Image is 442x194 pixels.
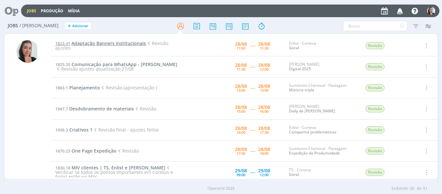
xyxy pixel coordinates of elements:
[289,45,299,51] a: Geral
[289,87,314,93] a: Mistura tripla
[55,61,177,67] a: 1825.55Comunicação para WhatsApp - [PERSON_NAME]
[343,21,407,31] input: Busca
[237,67,245,71] div: 11:30
[65,23,91,29] button: +Adicionar
[55,165,165,171] a: 1830.18MIV clientes | TS, Enlist e [PERSON_NAME]
[134,106,156,112] span: Revisão
[55,148,70,154] span: 1670.23
[250,63,255,70] span: -----
[289,125,356,135] div: Enlist - Corteva
[258,84,270,88] div: 28/08
[235,168,247,173] div: 29/08
[258,42,270,46] div: 28/08
[260,88,269,92] div: 15:00
[366,147,384,154] span: Revisão
[68,8,80,14] a: Mídia
[289,62,356,72] div: [PERSON_NAME]
[258,147,270,152] div: 28/08
[410,185,414,192] span: 20
[72,24,88,28] span: Adicionar
[55,66,134,72] span: Revisão ajustes atualização 27/08
[289,129,337,135] a: Campanha problemáticas
[27,8,36,14] a: Jobs
[258,105,270,109] div: 28/08
[250,148,255,154] span: -----
[417,185,422,192] span: de
[93,127,159,133] span: Revisão final - ajustes feitos
[289,108,335,114] a: Daily de [PERSON_NAME]
[237,88,245,92] div: 13:00
[235,42,247,46] div: 28/08
[72,165,165,171] span: MIV clientes | TS, Enlist e [PERSON_NAME]
[366,126,384,133] span: Revisão
[237,46,245,50] div: 11:00
[25,8,38,14] button: Jobs
[427,7,435,15] img: C
[366,42,384,49] span: Revisão
[69,85,100,91] span: Planejamento
[55,85,100,91] a: 1863.1Planejamento
[100,85,157,91] span: Revisão (apresentação )
[250,169,255,175] span: -----
[55,40,146,46] a: 1823.41Adaptação Banners Institucionais
[423,185,427,192] span: 51
[289,172,299,177] a: Geral
[289,104,356,114] div: [PERSON_NAME]
[366,169,384,176] span: Revisão
[289,168,356,177] div: TS - Corteva
[55,85,68,91] span: 1863.1
[392,185,408,192] span: Exibindo
[366,84,384,91] span: Revisão
[235,126,247,131] div: 28/08
[260,67,269,71] div: 12:00
[258,168,270,173] div: 29/08
[289,146,356,156] div: Sumitomo Chemical - Pastagem
[55,62,70,67] span: 1825.55
[55,127,93,133] a: 1936.3Criativos 1
[237,109,245,113] div: 15:00
[55,127,68,133] span: 1936.3
[55,40,70,46] span: 1823.41
[55,165,70,171] span: 1830.18
[72,148,116,154] span: One Page Expedição
[235,147,247,152] div: 28/08
[116,148,139,154] span: Revisão
[260,152,269,155] div: 18:00
[289,66,311,72] a: Digital 2025
[250,85,255,91] span: -----
[260,173,269,177] div: 12:00
[39,8,65,14] button: Produção
[55,106,134,112] a: 1947.7Desdobramento de materiais
[237,131,245,134] div: 16:00
[366,105,384,112] span: Revisão
[235,105,247,109] div: 28/08
[235,63,247,67] div: 28/08
[250,127,255,133] span: -----
[289,41,356,51] div: Enlist - Corteva
[19,23,59,29] span: / [PERSON_NAME]
[237,152,245,155] div: 17:30
[41,8,63,14] a: Produção
[260,131,269,134] div: 17:30
[260,109,269,113] div: 16:00
[55,165,173,180] span: Verificar se todos os pontos importantes em Cordius e Enlist estão no MIV
[72,40,146,46] span: Adaptação Banners Institucionais
[237,173,245,177] div: 09:00
[258,126,270,131] div: 28/08
[250,42,255,49] span: -----
[55,40,168,51] span: Revisão ajustes
[69,106,134,112] span: Desdobramento de materiais
[66,8,82,14] button: Mídia
[17,40,39,63] img: C
[366,63,384,70] span: Revisão
[427,5,436,17] button: C
[55,148,116,154] a: 1670.23One Page Expedição
[69,127,93,133] span: Criativos 1
[68,23,71,29] span: +
[250,106,255,112] span: -----
[235,84,247,88] div: 28/08
[55,106,68,112] span: 1947.7
[289,150,340,156] a: Expedição da Produtividade
[8,23,18,29] span: Jobs
[72,61,177,67] span: Comunicação para WhatsApp - [PERSON_NAME]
